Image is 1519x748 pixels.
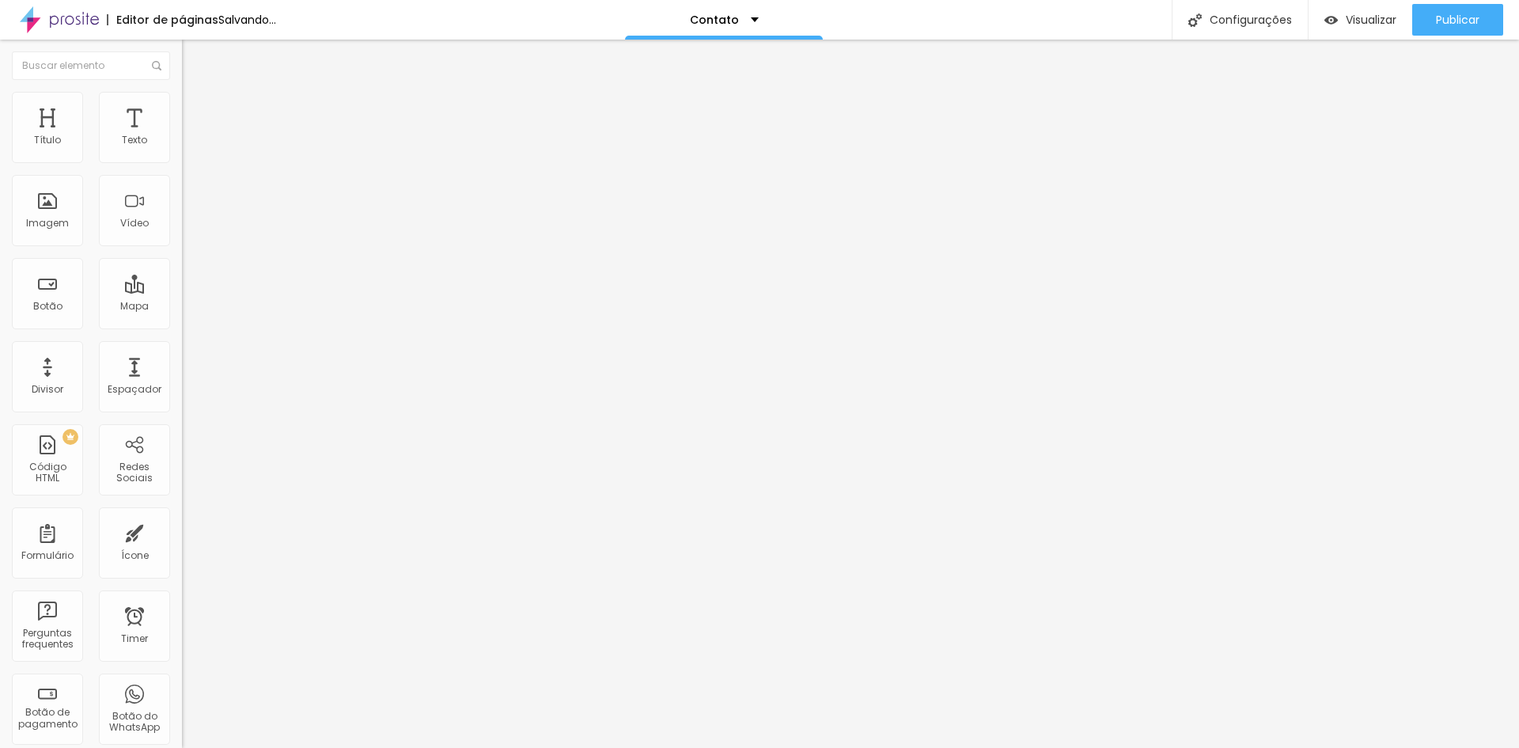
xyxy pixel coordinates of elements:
[690,14,739,25] p: Contato
[1324,13,1338,27] img: view-1.svg
[26,218,69,229] div: Imagem
[32,384,63,395] div: Divisor
[218,14,276,25] div: Salvando...
[103,461,165,484] div: Redes Sociais
[33,301,63,312] div: Botão
[122,135,147,146] div: Texto
[16,628,78,651] div: Perguntas frequentes
[1412,4,1503,36] button: Publicar
[120,218,149,229] div: Vídeo
[121,633,148,644] div: Timer
[121,550,149,561] div: Ícone
[12,51,170,80] input: Buscar elemento
[16,461,78,484] div: Código HTML
[1188,13,1202,27] img: Icone
[16,707,78,730] div: Botão de pagamento
[34,135,61,146] div: Título
[103,711,165,734] div: Botão do WhatsApp
[182,40,1519,748] iframe: Editor
[152,61,161,70] img: Icone
[1309,4,1412,36] button: Visualizar
[21,550,74,561] div: Formulário
[108,384,161,395] div: Espaçador
[1436,13,1479,26] span: Publicar
[120,301,149,312] div: Mapa
[107,14,218,25] div: Editor de páginas
[1346,13,1396,26] span: Visualizar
